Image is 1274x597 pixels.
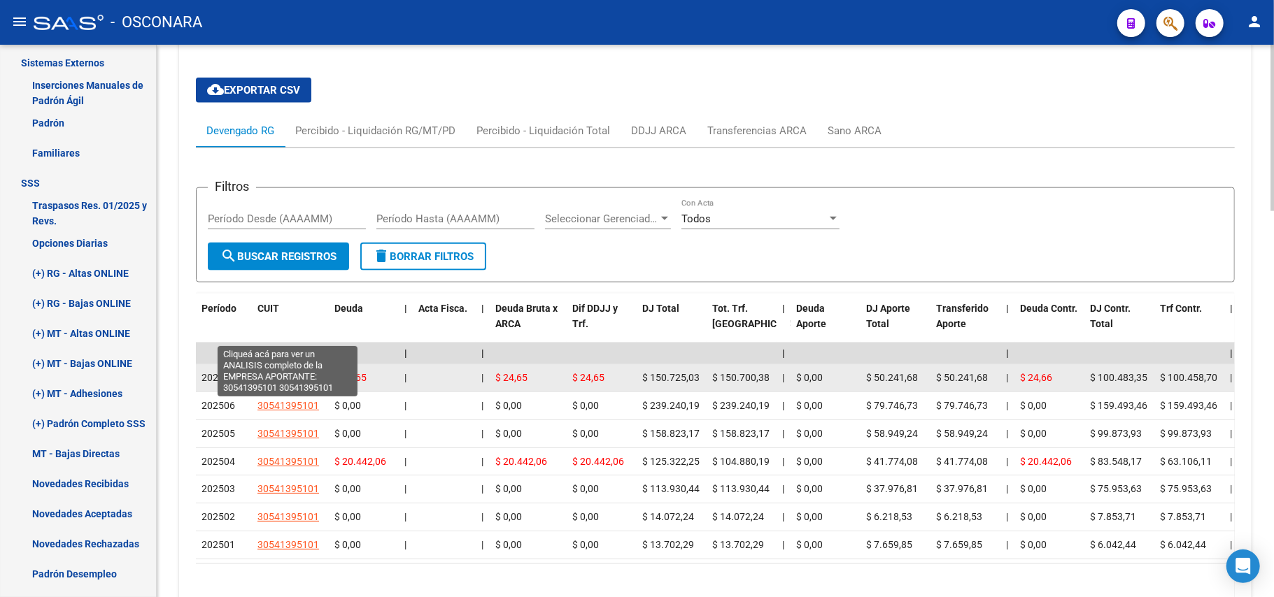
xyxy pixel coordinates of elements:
span: $ 0,00 [1020,511,1047,522]
span: $ 13.702,29 [712,539,764,550]
span: $ 79.746,73 [866,400,918,411]
span: $ 0,00 [495,428,522,439]
span: $ 75.953,63 [1090,483,1142,494]
div: Transferencias ARCA [707,123,807,138]
datatable-header-cell: | [1000,294,1014,355]
span: $ 83.548,17 [1090,456,1142,467]
span: $ 0,00 [495,400,522,411]
span: | [1006,539,1008,550]
span: | [404,428,406,439]
span: Deuda Contr. [1020,303,1077,314]
span: Tot. Trf. [GEOGRAPHIC_DATA] [712,303,807,330]
span: Borrar Filtros [373,250,474,263]
span: | [1230,400,1232,411]
span: | [1230,303,1233,314]
span: $ 239.240,19 [712,400,770,411]
span: $ 50.241,68 [936,372,988,383]
span: $ 113.930,44 [712,483,770,494]
span: DJ Contr. Total [1090,303,1131,330]
span: | [1006,303,1009,314]
span: $ 58.949,24 [866,428,918,439]
div: DDJJ ARCA [631,123,686,138]
span: $ 0,00 [572,400,599,411]
span: | [404,372,406,383]
span: 202504 [201,456,235,467]
span: $ 0,00 [796,372,823,383]
span: $ 0,00 [495,483,522,494]
span: | [782,511,784,522]
span: | [1006,456,1008,467]
div: Percibido - Liquidación Total [476,123,610,138]
span: $ 0,00 [572,539,599,550]
span: | [782,347,785,359]
datatable-header-cell: Trf Contr. [1154,294,1224,355]
span: $ 0,00 [495,511,522,522]
span: $ 6.042,44 [1090,539,1136,550]
span: | [481,483,483,494]
datatable-header-cell: | [399,294,413,355]
span: | [782,303,785,314]
span: $ 41.774,08 [936,456,988,467]
span: $ 100.458,70 [1160,372,1217,383]
span: $ 159.493,46 [1090,400,1147,411]
span: $ 7.853,71 [1090,511,1136,522]
span: 202505 [201,428,235,439]
span: Deuda Aporte [796,303,826,330]
span: | [1230,539,1232,550]
span: 202501 [201,539,235,550]
span: $ 150.700,38 [712,372,770,383]
span: | [782,456,784,467]
span: Período [201,303,236,314]
datatable-header-cell: DJ Total [637,294,707,355]
span: | [1230,372,1232,383]
span: | [481,303,484,314]
span: $ 0,00 [1020,483,1047,494]
span: $ 0,00 [495,539,522,550]
span: $ 58.949,24 [936,428,988,439]
span: | [782,539,784,550]
span: | [1006,483,1008,494]
span: $ 24,65 [495,372,528,383]
span: $ 100.483,35 [1090,372,1147,383]
div: Open Intercom Messenger [1226,549,1260,583]
span: | [1006,400,1008,411]
span: | [404,539,406,550]
span: $ 0,00 [1020,539,1047,550]
span: $ 20.442,06 [1020,456,1072,467]
span: | [481,511,483,522]
span: $ 99.873,93 [1090,428,1142,439]
mat-icon: person [1246,13,1263,30]
span: $ 13.702,29 [642,539,694,550]
span: $ 0,00 [334,400,361,411]
span: $ 0,00 [334,428,361,439]
span: $ 37.976,81 [866,483,918,494]
datatable-header-cell: Deuda Aporte [791,294,861,355]
span: $ 0,00 [572,511,599,522]
span: $ 6.042,44 [1160,539,1206,550]
span: $ 99.873,93 [1160,428,1212,439]
span: $ 0,00 [572,428,599,439]
span: $ 20.442,06 [334,456,386,467]
span: $ 0,00 [796,483,823,494]
span: | [404,483,406,494]
span: 30541395101 [257,372,319,383]
datatable-header-cell: Dif DDJJ y Trf. [567,294,637,355]
span: 30541395101 [257,456,319,467]
span: | [404,400,406,411]
span: $ 6.218,53 [936,511,982,522]
span: $ 14.072,24 [712,511,764,522]
span: Transferido Aporte [936,303,989,330]
mat-icon: delete [373,247,390,264]
span: | [1230,511,1232,522]
span: $ 14.072,24 [642,511,694,522]
span: | [782,483,784,494]
span: | [1230,483,1232,494]
span: | [782,372,784,383]
span: $ 125.322,25 [642,456,700,467]
span: | [1230,347,1233,359]
span: $ 24,66 [1020,372,1052,383]
span: 30541395101 [257,483,319,494]
span: $ 0,00 [796,428,823,439]
mat-icon: search [220,247,237,264]
span: $ 6.218,53 [866,511,912,522]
